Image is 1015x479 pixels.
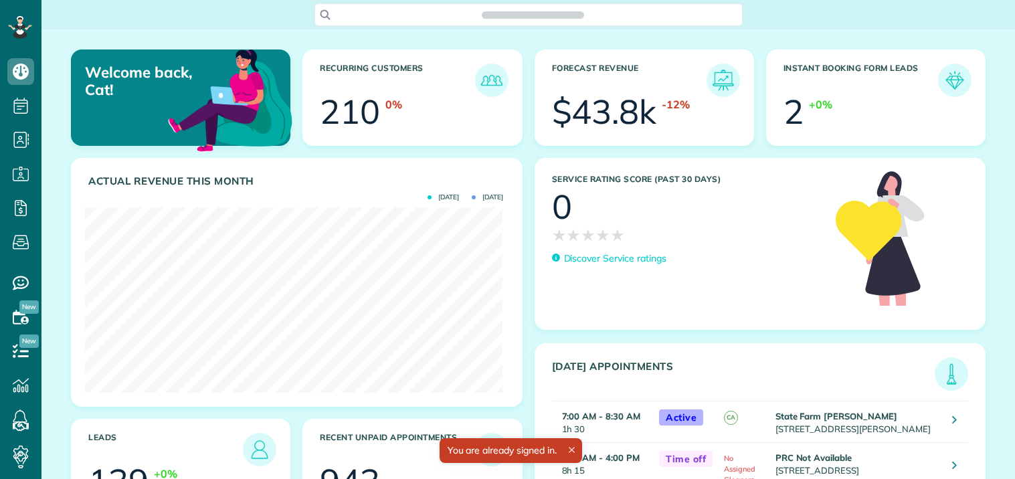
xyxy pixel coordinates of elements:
img: icon_form_leads-04211a6a04a5b2264e4ee56bc0799ec3eb69b7e499cbb523a139df1d13a81ae0.png [941,67,968,94]
div: 210 [320,95,380,128]
div: +0% [809,97,832,112]
span: New [19,334,39,348]
span: [DATE] [472,194,503,201]
td: 1h 30 [552,401,653,442]
p: Discover Service ratings [564,252,666,266]
h3: Actual Revenue this month [88,175,509,187]
h3: Service Rating score (past 30 days) [552,175,823,184]
span: New [19,300,39,314]
h3: Recent unpaid appointments [320,433,474,466]
h3: Recurring Customers [320,64,474,97]
img: icon_recurring_customers-cf858462ba22bcd05b5a5880d41d6543d210077de5bb9ebc9590e49fd87d84ed.png [478,67,505,94]
h3: Forecast Revenue [552,64,707,97]
div: 2 [783,95,804,128]
div: You are already signed in. [439,438,581,463]
img: icon_todays_appointments-901f7ab196bb0bea1936b74009e4eb5ffbc2d2711fa7634e0d609ed5ef32b18b.png [938,361,965,387]
img: icon_leads-1bed01f49abd5b7fead27621c3d59655bb73ed531f8eeb49469d10e621d6b896.png [246,436,273,463]
img: icon_forecast_revenue-8c13a41c7ed35a8dcfafea3cbb826a0462acb37728057bba2d056411b612bbbe.png [710,67,737,94]
td: [STREET_ADDRESS][PERSON_NAME] [772,401,943,442]
div: $43.8k [552,95,657,128]
span: Active [659,409,703,426]
h3: Leads [88,433,243,466]
img: dashboard_welcome-42a62b7d889689a78055ac9021e634bf52bae3f8056760290aed330b23ab8690.png [165,34,295,164]
strong: PRC Not Available [775,452,852,463]
span: CA [724,411,738,425]
div: 0 [552,190,572,223]
h3: Instant Booking Form Leads [783,64,938,97]
span: [DATE] [428,194,459,201]
span: ★ [552,223,567,247]
a: Discover Service ratings [552,252,666,266]
span: ★ [610,223,625,247]
span: Search ZenMaid… [495,8,571,21]
h3: [DATE] Appointments [552,361,935,391]
strong: 7:00 AM - 8:30 AM [562,411,640,421]
span: ★ [566,223,581,247]
span: Time off [659,451,713,468]
div: -12% [662,97,690,112]
div: 0% [385,97,402,112]
img: icon_unpaid_appointments-47b8ce3997adf2238b356f14209ab4cced10bd1f174958f3ca8f1d0dd7fffeee.png [478,436,505,463]
strong: 7:45 AM - 4:00 PM [562,452,640,463]
span: ★ [581,223,595,247]
span: ★ [595,223,610,247]
p: Welcome back, Cat! [85,64,219,99]
strong: State Farm [PERSON_NAME] [775,411,897,421]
